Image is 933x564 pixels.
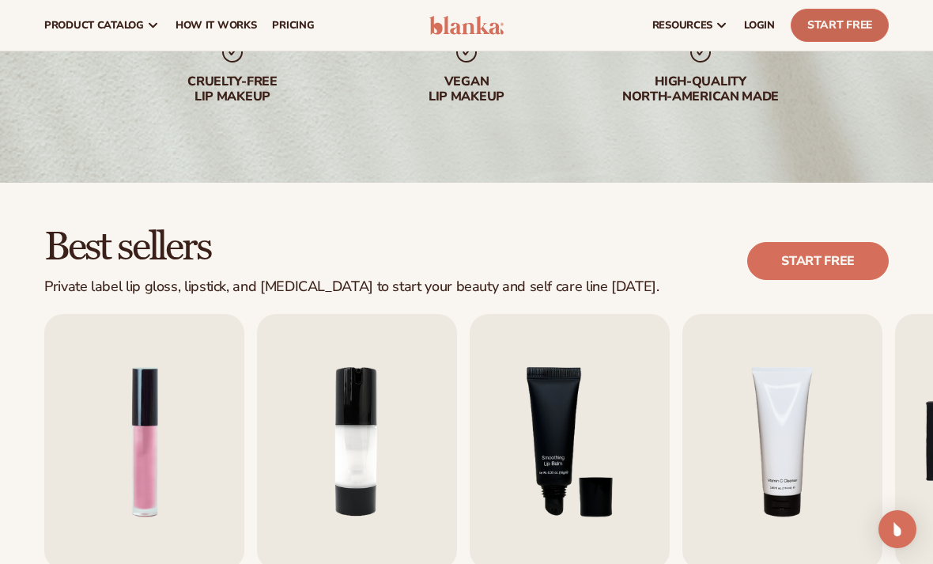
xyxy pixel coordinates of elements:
div: Private label lip gloss, lipstick, and [MEDICAL_DATA] to start your beauty and self care line [DA... [44,278,659,296]
div: Vegan lip makeup [365,74,568,104]
h2: Best sellers [44,227,659,269]
div: Open Intercom Messenger [878,510,916,548]
a: Start Free [791,9,889,42]
span: pricing [272,19,314,32]
span: resources [652,19,712,32]
span: LOGIN [744,19,775,32]
span: product catalog [44,19,144,32]
div: Cruelty-free lip makeup [131,74,334,104]
img: logo [429,16,504,35]
div: High-quality North-american made [599,74,802,104]
a: Start free [747,242,889,280]
span: How It Works [176,19,257,32]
